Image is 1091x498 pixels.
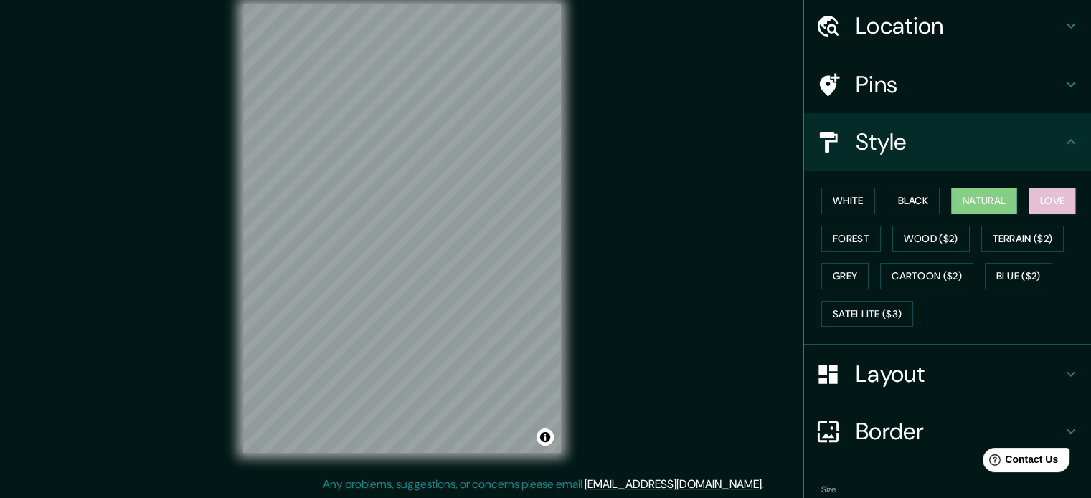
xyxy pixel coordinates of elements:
a: [EMAIL_ADDRESS][DOMAIN_NAME] [585,477,762,492]
div: Layout [804,345,1091,403]
div: . [766,476,769,493]
label: Size [821,484,836,496]
h4: Style [856,128,1062,156]
button: Terrain ($2) [981,226,1064,252]
button: Forest [821,226,881,252]
div: . [764,476,766,493]
h4: Pins [856,70,1062,99]
button: White [821,188,875,214]
button: Black [887,188,940,214]
button: Natural [951,188,1017,214]
iframe: Help widget launcher [963,442,1075,482]
button: Love [1029,188,1076,214]
div: Pins [804,56,1091,113]
button: Cartoon ($2) [880,263,973,289]
div: Border [804,403,1091,460]
button: Wood ($2) [892,226,970,252]
h4: Border [856,417,1062,446]
div: Style [804,113,1091,171]
button: Toggle attribution [537,428,554,446]
h4: Location [856,11,1062,40]
p: Any problems, suggestions, or concerns please email . [323,476,764,493]
canvas: Map [243,4,561,453]
h4: Layout [856,360,1062,388]
button: Grey [821,263,869,289]
button: Satellite ($3) [821,301,913,327]
button: Blue ($2) [985,263,1052,289]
